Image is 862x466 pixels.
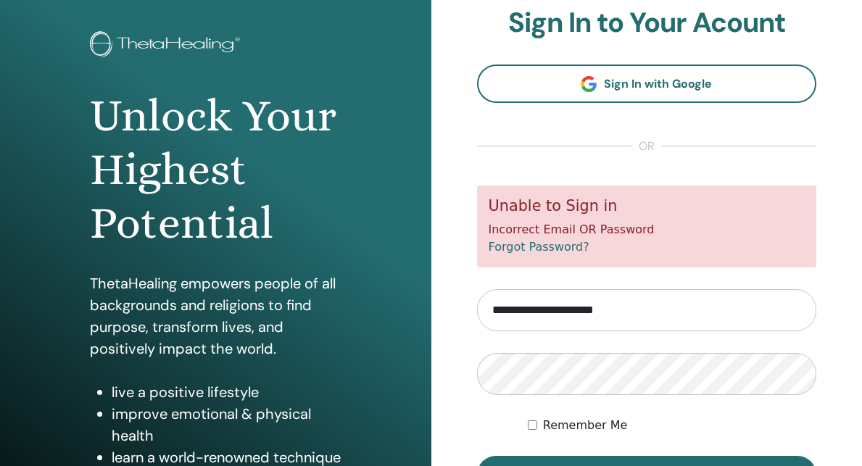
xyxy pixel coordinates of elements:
span: Sign In with Google [604,76,712,91]
h2: Sign In to Your Acount [477,7,817,40]
label: Remember Me [543,417,628,434]
a: Forgot Password? [489,240,589,254]
div: Keep me authenticated indefinitely or until I manually logout [528,417,816,434]
p: ThetaHealing empowers people of all backgrounds and religions to find purpose, transform lives, a... [90,272,341,359]
div: Incorrect Email OR Password [477,186,817,267]
span: or [631,138,662,155]
li: live a positive lifestyle [112,381,341,403]
h5: Unable to Sign in [489,197,805,215]
h1: Unlock Your Highest Potential [90,89,341,251]
a: Sign In with Google [477,65,817,103]
li: improve emotional & physical health [112,403,341,446]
